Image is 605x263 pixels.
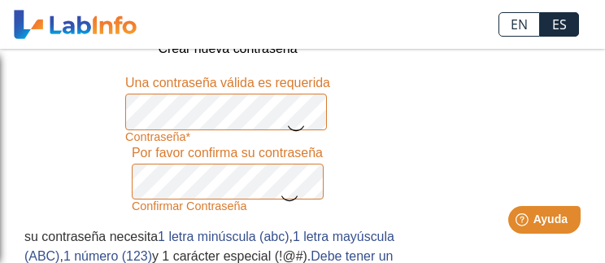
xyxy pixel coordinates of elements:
label: Contraseña [125,130,330,143]
iframe: Help widget launcher [460,199,587,245]
a: EN [498,12,540,37]
div: Una contraseña válida es requerida [125,73,330,94]
span: y 1 carácter especial (!@#) [152,249,307,263]
span: 1 letra minúscula (abc) [158,230,289,243]
span: 1 número (123) [63,249,152,263]
a: ES [540,12,579,37]
span: su contraseña necesita [24,230,158,243]
label: Confirmar Contraseña [132,199,324,213]
span: 1 letra mayúscula (ABC) [24,230,394,263]
div: Por favor confirma su contraseña [132,143,323,164]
